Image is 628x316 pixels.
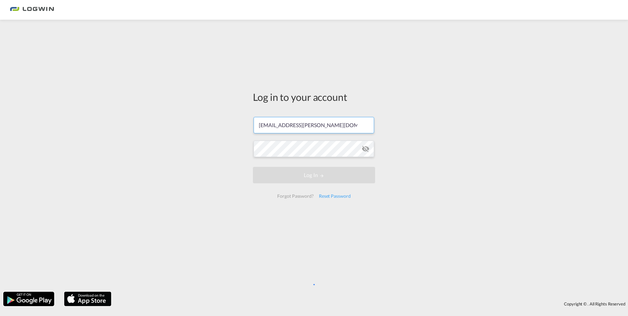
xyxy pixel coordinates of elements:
[316,190,353,202] div: Reset Password
[10,3,54,17] img: bc73a0e0d8c111efacd525e4c8ad7d32.png
[254,117,374,133] input: Enter email/phone number
[115,298,628,309] div: Copyright © . All Rights Reserved
[253,167,375,183] button: LOGIN
[3,291,55,307] img: google.png
[63,291,112,307] img: apple.png
[275,190,316,202] div: Forgot Password?
[253,90,375,104] div: Log in to your account
[362,145,370,153] md-icon: icon-eye-off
